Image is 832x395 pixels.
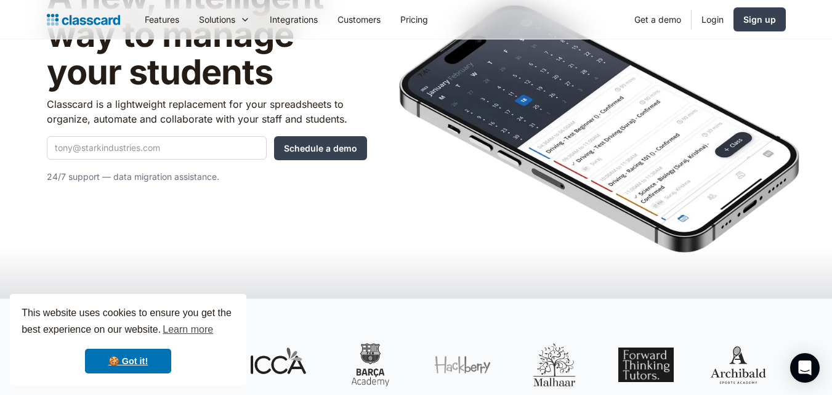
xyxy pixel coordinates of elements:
a: Login [692,6,733,33]
a: Get a demo [624,6,691,33]
form: Quick Demo Form [47,136,367,160]
a: Pricing [390,6,438,33]
p: Classcard is a lightweight replacement for your spreadsheets to organize, automate and collaborat... [47,97,367,126]
p: 24/7 support — data migration assistance. [47,169,367,184]
input: Schedule a demo [274,136,367,160]
div: Open Intercom Messenger [790,353,820,383]
a: Logo [47,11,120,28]
a: dismiss cookie message [85,349,171,373]
a: Features [135,6,189,33]
div: Sign up [743,13,776,26]
div: Solutions [189,6,260,33]
div: cookieconsent [10,294,246,385]
a: Sign up [733,7,786,31]
input: tony@starkindustries.com [47,136,267,160]
a: Customers [328,6,390,33]
a: Integrations [260,6,328,33]
div: Solutions [199,13,235,26]
a: learn more about cookies [161,320,215,339]
span: This website uses cookies to ensure you get the best experience on our website. [22,306,235,339]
